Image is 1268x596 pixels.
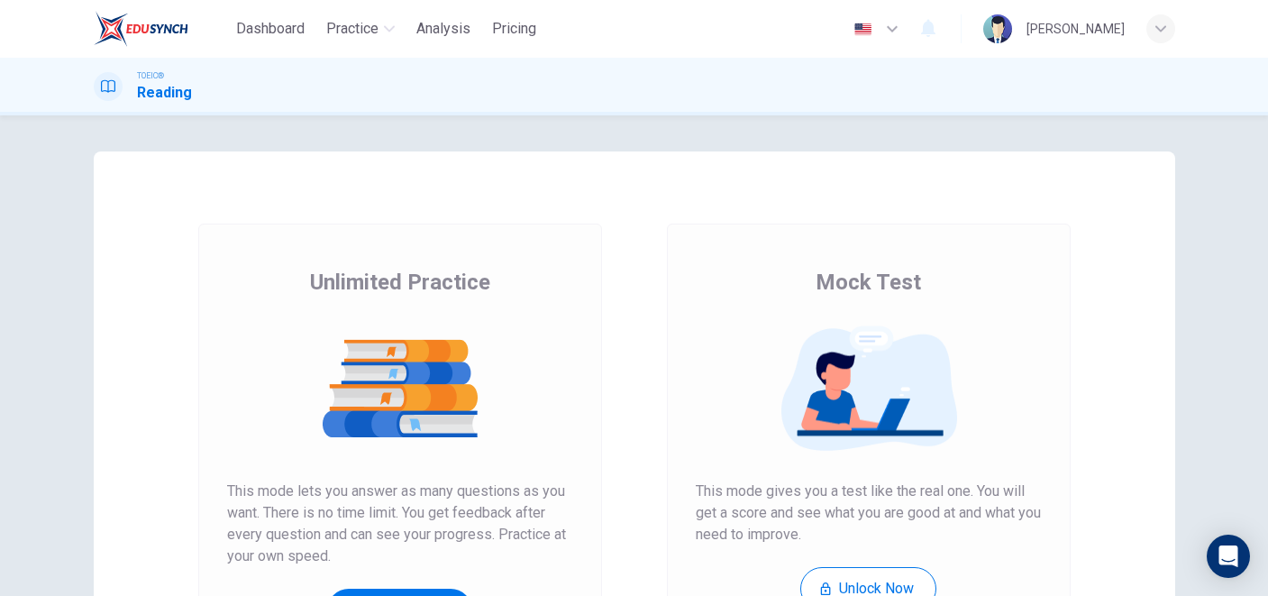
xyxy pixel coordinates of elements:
[137,82,192,104] h1: Reading
[409,13,478,45] button: Analysis
[1207,535,1250,578] div: Open Intercom Messenger
[492,18,536,40] span: Pricing
[310,268,490,297] span: Unlimited Practice
[816,268,921,297] span: Mock Test
[485,13,543,45] button: Pricing
[94,11,230,47] a: EduSynch logo
[319,13,402,45] button: Practice
[236,18,305,40] span: Dashboard
[227,481,573,567] span: This mode lets you answer as many questions as you want. There is no time limit. You get feedback...
[137,69,164,82] span: TOEIC®
[696,481,1042,546] span: This mode gives you a test like the real one. You will get a score and see what you are good at a...
[94,11,188,47] img: EduSynch logo
[326,18,379,40] span: Practice
[416,18,470,40] span: Analysis
[229,13,312,45] button: Dashboard
[1026,18,1125,40] div: [PERSON_NAME]
[852,23,874,36] img: en
[983,14,1012,43] img: Profile picture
